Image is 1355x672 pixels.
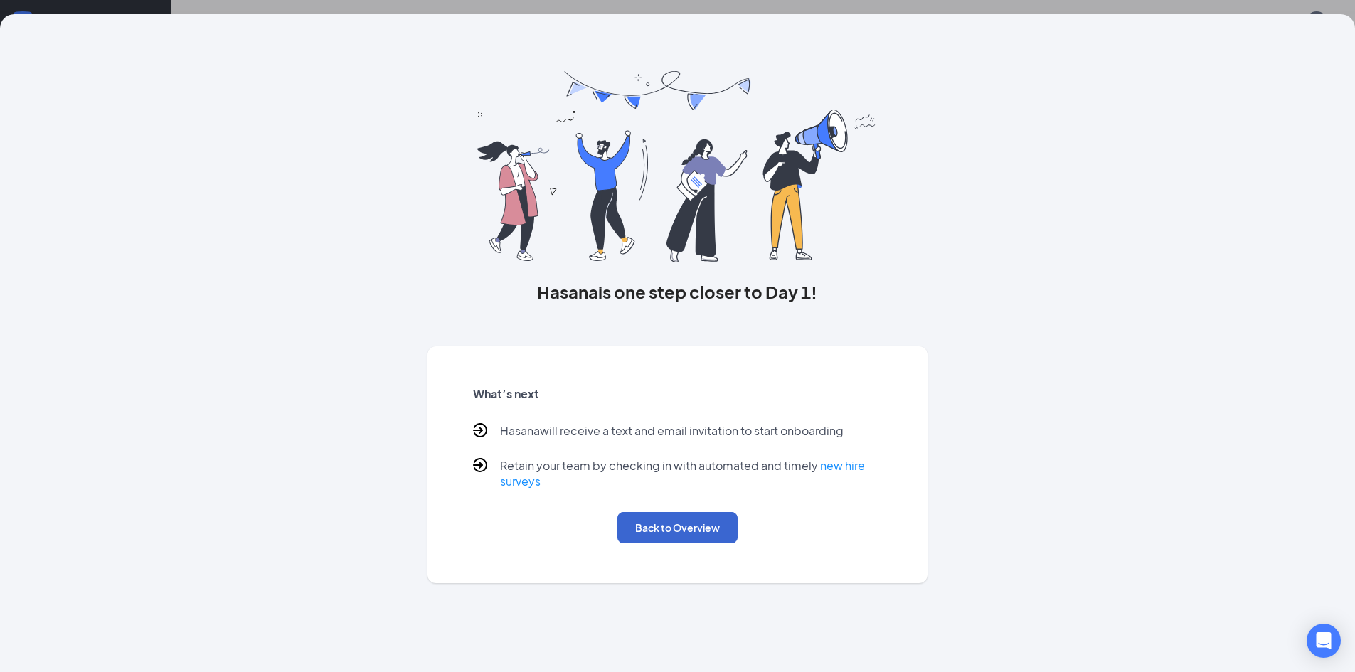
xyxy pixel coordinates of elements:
[427,279,928,304] h3: Hasana is one step closer to Day 1!
[617,512,738,543] button: Back to Overview
[500,423,844,441] p: Hasana will receive a text and email invitation to start onboarding
[500,458,865,489] a: new hire surveys
[473,386,883,402] h5: What’s next
[500,458,883,489] p: Retain your team by checking in with automated and timely
[1307,624,1341,658] div: Open Intercom Messenger
[477,71,878,262] img: you are all set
